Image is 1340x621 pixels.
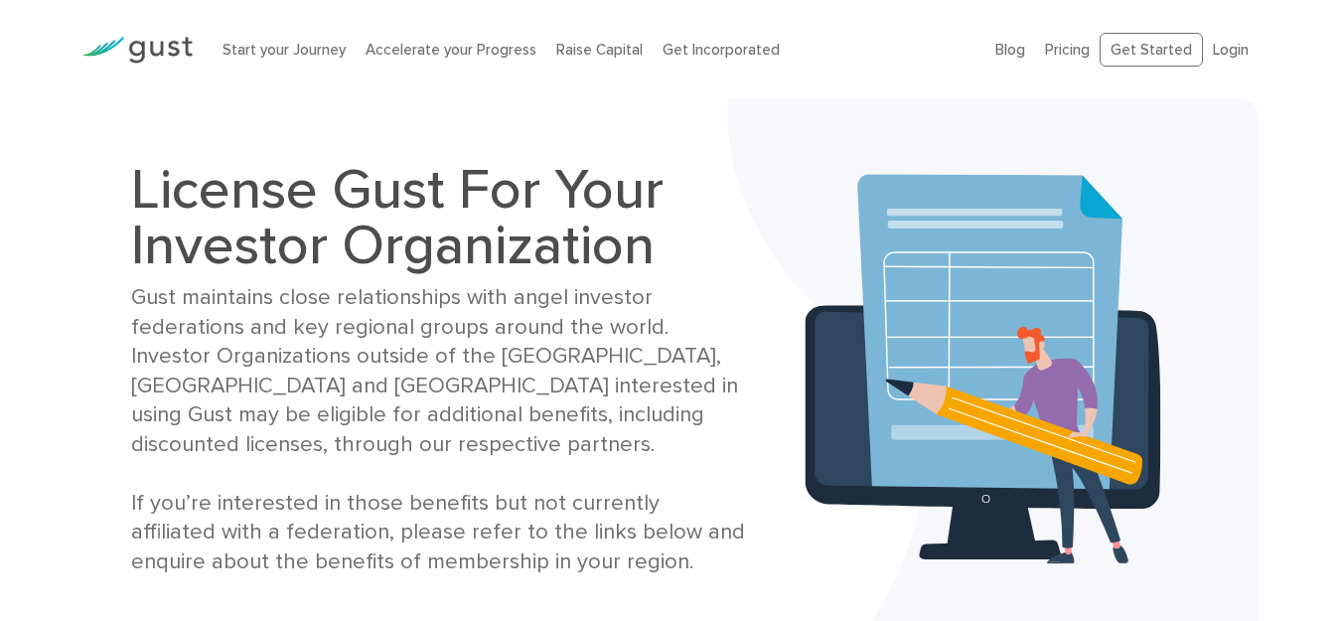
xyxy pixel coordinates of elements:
[1213,41,1249,59] a: Login
[81,37,193,64] img: Gust Logo
[995,41,1025,59] a: Blog
[223,41,346,59] a: Start your Journey
[1045,41,1090,59] a: Pricing
[366,41,536,59] a: Accelerate your Progress
[663,41,780,59] a: Get Incorporated
[131,162,747,273] h1: License Gust For Your Investor Organization
[1100,33,1203,68] a: Get Started
[131,283,747,576] div: Gust maintains close relationships with angel investor federations and key regional groups around...
[556,41,643,59] a: Raise Capital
